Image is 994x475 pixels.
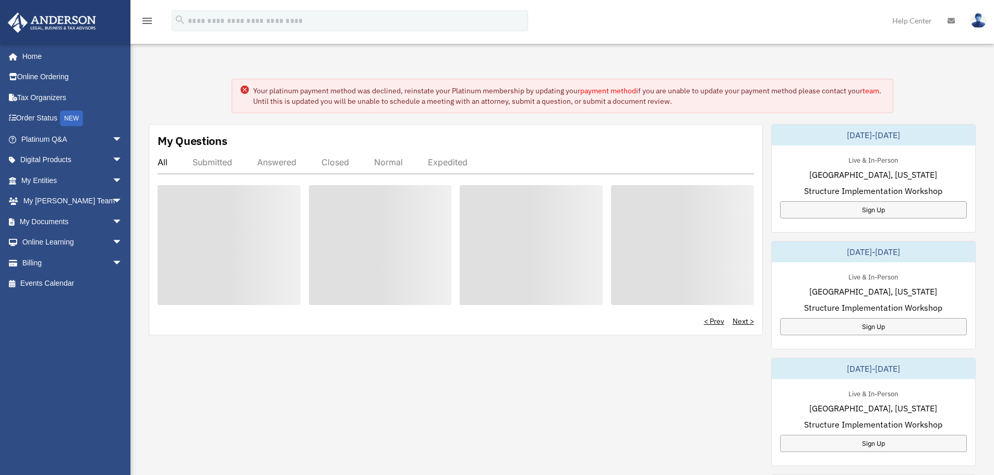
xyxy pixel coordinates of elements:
a: Billingarrow_drop_down [7,252,138,273]
a: Home [7,46,133,67]
a: Events Calendar [7,273,138,294]
a: Tax Organizers [7,87,138,108]
span: Structure Implementation Workshop [804,301,942,314]
div: Live & In-Person [840,387,906,398]
i: menu [141,15,153,27]
div: Answered [257,157,296,167]
span: Structure Implementation Workshop [804,185,942,197]
a: Digital Productsarrow_drop_down [7,150,138,170]
span: arrow_drop_down [112,252,133,274]
a: menu [141,18,153,27]
a: Next > [733,316,754,326]
div: Normal [374,157,403,167]
a: Platinum Q&Aarrow_drop_down [7,129,138,150]
div: [DATE]-[DATE] [772,241,975,262]
div: Submitted [193,157,232,167]
div: My Questions [158,133,227,149]
a: Order StatusNEW [7,108,138,129]
div: Closed [321,157,349,167]
div: NEW [60,111,83,126]
span: [GEOGRAPHIC_DATA], [US_STATE] [809,168,937,181]
a: team [863,86,879,95]
div: Your platinum payment method was declined, reinstate your Platinum membership by updating your if... [253,86,884,106]
a: Sign Up [780,318,967,335]
span: arrow_drop_down [112,150,133,171]
a: < Prev [704,316,724,326]
div: All [158,157,167,167]
div: Expedited [428,157,468,167]
span: [GEOGRAPHIC_DATA], [US_STATE] [809,402,937,415]
span: [GEOGRAPHIC_DATA], [US_STATE] [809,285,937,298]
img: Anderson Advisors Platinum Portal [5,13,99,33]
div: Live & In-Person [840,271,906,282]
img: User Pic [971,13,986,28]
a: My [PERSON_NAME] Teamarrow_drop_down [7,191,138,212]
div: Live & In-Person [840,154,906,165]
a: My Entitiesarrow_drop_down [7,170,138,191]
a: Online Ordering [7,67,138,88]
a: Sign Up [780,201,967,218]
a: My Documentsarrow_drop_down [7,211,138,232]
span: arrow_drop_down [112,129,133,150]
a: payment method [580,86,636,95]
a: Online Learningarrow_drop_down [7,232,138,253]
span: Structure Implementation Workshop [804,418,942,431]
i: search [174,14,186,26]
a: Sign Up [780,435,967,452]
div: [DATE]-[DATE] [772,358,975,379]
span: arrow_drop_down [112,191,133,212]
span: arrow_drop_down [112,170,133,191]
span: arrow_drop_down [112,211,133,233]
span: arrow_drop_down [112,232,133,253]
div: [DATE]-[DATE] [772,125,975,145]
